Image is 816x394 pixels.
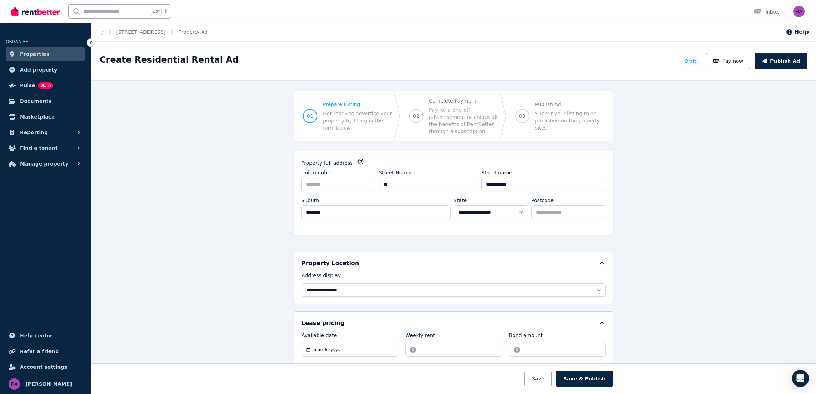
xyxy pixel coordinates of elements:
span: Find a tenant [20,144,58,152]
a: PulseBETA [6,78,85,93]
button: Save & Publish [556,371,613,387]
span: Marketplace [20,112,54,121]
a: Documents [6,94,85,108]
span: Add property [20,65,57,74]
span: 03 [519,112,525,120]
button: Manage property [6,157,85,171]
label: Bond amount [509,332,543,342]
img: Rochelle S. A. [793,6,805,17]
span: ORGANISE [6,39,28,44]
button: Publish Ad [755,53,807,69]
span: 01 [307,112,313,120]
a: Refer a friend [6,344,85,358]
label: Street Number [379,169,415,176]
span: Reporting [20,128,48,137]
button: Reporting [6,125,85,140]
div: Open Intercom Messenger [792,370,809,387]
a: Property Ad [178,29,208,35]
span: Refer a friend [20,347,59,356]
nav: Breadcrumb [91,23,216,41]
span: Properties [20,50,49,58]
label: Address display [302,272,341,282]
a: [STREET_ADDRESS] [116,29,166,35]
nav: Progress [294,91,613,141]
button: Find a tenant [6,141,85,155]
label: Weekly rent [405,332,435,342]
span: BETA [38,82,53,89]
span: Complete Payment [429,97,498,104]
img: RentBetter [11,6,60,17]
span: Documents [20,97,52,105]
h5: Property Location [302,259,359,268]
span: Pay for a one-off advertisement or unlock all the benefits of RentBetter through a subscription [429,106,498,135]
label: Postcode [531,197,554,204]
span: Ctrl [151,7,162,16]
span: Submit your listing to be published on the property sites [535,110,604,131]
img: Rochelle S. A. [9,378,20,390]
span: Pulse [20,81,35,90]
a: Help centre [6,329,85,343]
label: Property full address [301,159,353,167]
span: [PERSON_NAME] [26,380,72,388]
a: Marketplace [6,110,85,124]
span: Prepare Listing [323,101,392,108]
span: Account settings [20,363,67,371]
span: k [164,9,167,14]
a: Properties [6,47,85,61]
h5: Lease pricing [302,319,344,327]
label: Suburb [301,197,319,204]
div: Inbox [754,8,779,15]
a: Add property [6,63,85,77]
label: Street name [481,169,512,176]
button: Save [524,371,551,387]
h1: Create Residential Rental Ad [100,54,239,65]
label: Unit number [301,169,333,176]
span: Get ready to advertise your property by filling in the form below. [323,110,392,131]
span: 02 [413,112,419,120]
button: Help [786,28,809,36]
button: Pay now [706,53,751,69]
a: Account settings [6,360,85,374]
span: Help centre [20,331,53,340]
label: State [454,197,467,204]
label: Available date [302,332,337,342]
span: Draft [685,58,696,64]
span: Publish Ad [535,101,604,108]
span: Manage property [20,159,68,168]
